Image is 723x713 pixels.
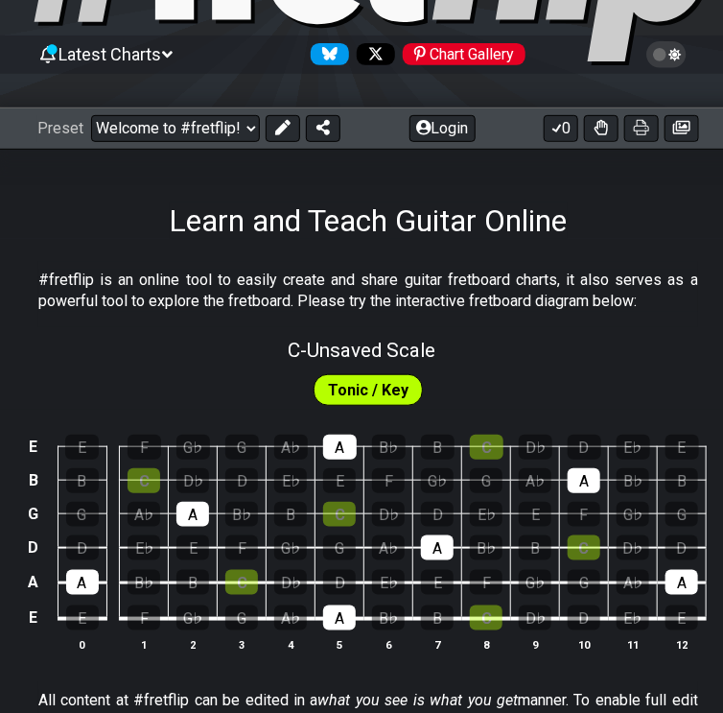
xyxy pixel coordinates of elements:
[22,531,45,565] td: D
[22,600,45,636] td: E
[372,468,405,493] div: F
[665,435,699,460] div: E
[617,435,650,460] div: E♭
[225,570,258,595] div: C
[372,502,405,527] div: D♭
[91,115,260,142] select: Preset
[176,535,209,560] div: E
[409,115,476,142] button: Login
[176,570,209,595] div: B
[568,570,600,595] div: G
[372,435,406,460] div: B♭
[372,535,405,560] div: A♭
[274,570,307,595] div: D♭
[225,606,258,630] div: G
[470,468,502,493] div: G
[128,435,161,460] div: F
[421,502,454,527] div: D
[617,570,649,595] div: A♭
[306,115,340,142] button: Share Preset
[169,634,218,654] th: 2
[66,606,99,630] div: E
[665,606,698,630] div: E
[421,535,454,560] div: A
[128,502,160,527] div: A♭
[364,634,413,654] th: 6
[318,691,519,709] em: what you see is what you get
[22,497,45,531] td: G
[225,435,259,460] div: G
[519,468,551,493] div: A♭
[315,634,364,654] th: 5
[665,115,699,142] button: Create image
[413,634,462,654] th: 7
[37,119,83,137] span: Preset
[519,570,551,595] div: G♭
[289,339,436,362] span: C - Unsaved Scale
[274,435,308,460] div: A♭
[665,535,698,560] div: D
[323,535,356,560] div: G
[218,634,267,654] th: 3
[274,502,307,527] div: B
[665,570,698,595] div: A
[176,606,209,630] div: G♭
[323,468,356,493] div: E
[421,570,454,595] div: E
[303,43,349,65] a: Follow #fretflip at Bluesky
[421,435,455,460] div: B
[266,115,300,142] button: Edit Preset
[544,115,578,142] button: 0
[225,535,258,560] div: F
[128,468,160,493] div: C
[372,606,405,630] div: B♭
[568,468,600,493] div: A
[560,634,609,654] th: 10
[323,435,357,460] div: A
[519,502,551,527] div: E
[519,606,551,630] div: D♭
[59,44,162,64] span: Latest Charts
[66,535,99,560] div: D
[22,430,45,463] td: E
[170,202,568,239] h1: Learn and Teach Guitar Online
[568,435,601,460] div: D
[470,606,502,630] div: C
[658,634,707,654] th: 12
[519,435,552,460] div: D♭
[624,115,659,142] button: Print
[274,468,307,493] div: E♭
[274,606,307,630] div: A♭
[274,535,307,560] div: G♭
[617,502,649,527] div: G♭
[665,468,698,493] div: B
[349,43,395,65] a: Follow #fretflip at X
[328,377,408,405] span: First enable full edit mode to edit
[519,535,551,560] div: B
[470,435,503,460] div: C
[176,435,210,460] div: G♭
[120,634,169,654] th: 1
[568,502,600,527] div: F
[470,535,502,560] div: B♭
[421,606,454,630] div: B
[323,570,356,595] div: D
[656,46,678,63] span: Toggle light / dark theme
[22,564,45,600] td: A
[568,606,600,630] div: D
[66,468,99,493] div: B
[395,43,525,65] a: #fretflip at Pinterest
[128,606,160,630] div: F
[462,634,511,654] th: 8
[323,606,356,630] div: A
[225,502,258,527] div: B♭
[267,634,315,654] th: 4
[58,634,106,654] th: 0
[176,502,209,527] div: A
[128,570,160,595] div: B♭
[66,502,99,527] div: G
[372,570,405,595] div: E♭
[38,270,698,313] p: #fretflip is an online tool to easily create and share guitar fretboard charts, it also serves as...
[128,535,160,560] div: E♭
[176,468,209,493] div: D♭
